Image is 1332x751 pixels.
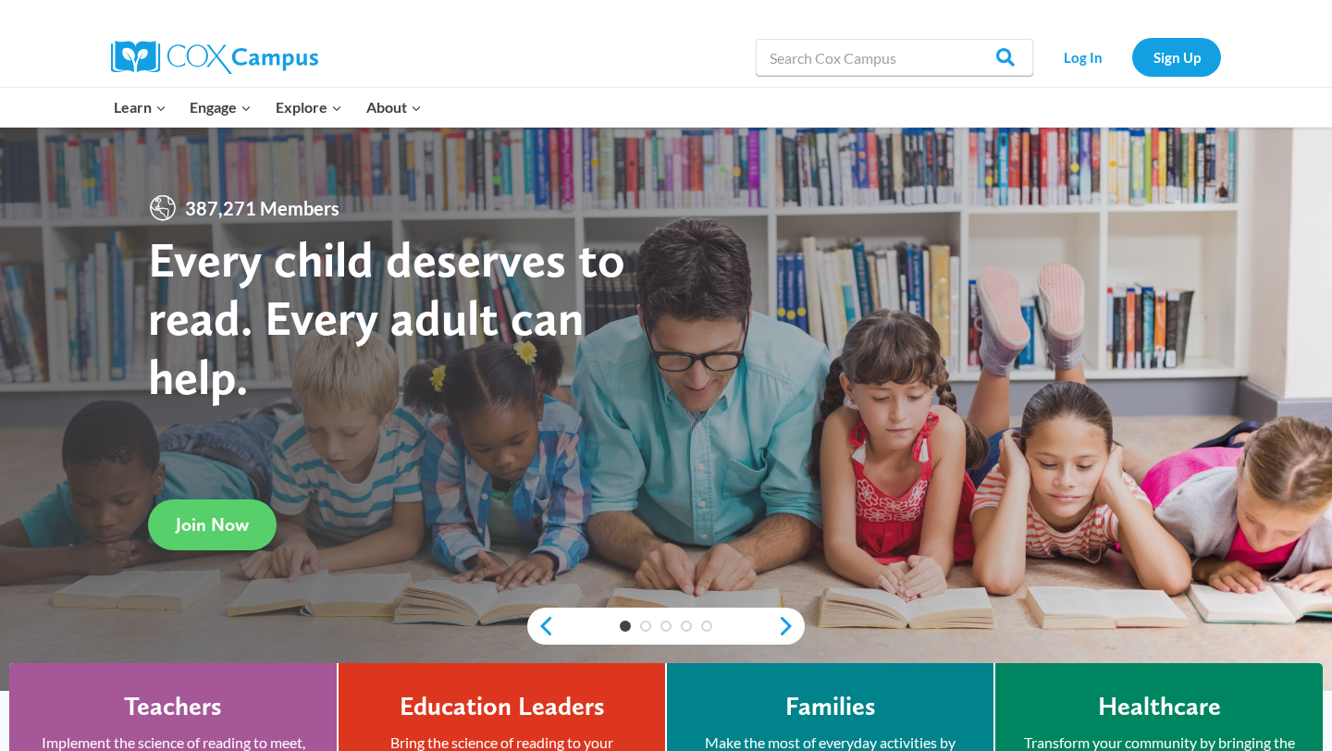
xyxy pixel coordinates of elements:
h4: Education Leaders [400,691,605,722]
span: Explore [276,95,342,119]
a: 4 [681,621,692,632]
input: Search Cox Campus [756,39,1033,76]
a: next [777,615,805,637]
strong: Every child deserves to read. Every adult can help. [148,229,625,406]
a: 5 [701,621,712,632]
nav: Secondary Navigation [1042,38,1221,76]
a: previous [527,615,555,637]
a: 3 [660,621,672,632]
span: Engage [190,95,252,119]
a: 1 [620,621,631,632]
span: Join Now [176,513,249,536]
a: Sign Up [1132,38,1221,76]
div: content slider buttons [527,608,805,645]
h4: Teachers [124,691,222,722]
a: 2 [640,621,651,632]
h4: Healthcare [1098,691,1221,722]
img: Cox Campus [111,41,318,74]
span: About [366,95,422,119]
a: Log In [1042,38,1123,76]
span: Learn [114,95,166,119]
a: Join Now [148,499,277,550]
span: 387,271 Members [178,193,347,223]
nav: Primary Navigation [102,88,433,127]
h4: Families [785,691,876,722]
